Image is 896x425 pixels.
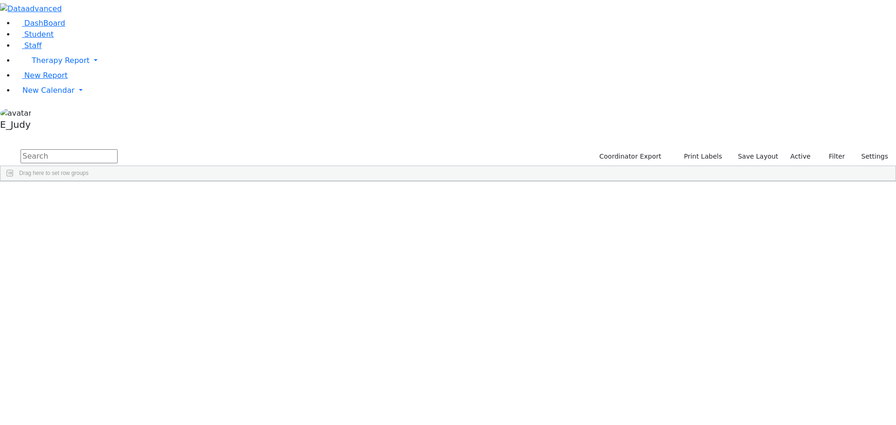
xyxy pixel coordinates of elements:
span: New Report [24,71,68,80]
button: Filter [817,149,849,164]
button: Print Labels [673,149,726,164]
span: New Calendar [22,86,75,95]
a: New Report [15,71,68,80]
label: Active [786,149,815,164]
span: Drag here to set row groups [19,170,89,176]
a: DashBoard [15,19,65,28]
span: DashBoard [24,19,65,28]
input: Search [21,149,118,163]
button: Save Layout [734,149,782,164]
a: Staff [15,41,42,50]
button: Settings [849,149,892,164]
a: Student [15,30,54,39]
button: Coordinator Export [593,149,665,164]
span: Therapy Report [32,56,90,65]
span: Student [24,30,54,39]
a: Therapy Report [15,51,896,70]
a: New Calendar [15,81,896,100]
span: Staff [24,41,42,50]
